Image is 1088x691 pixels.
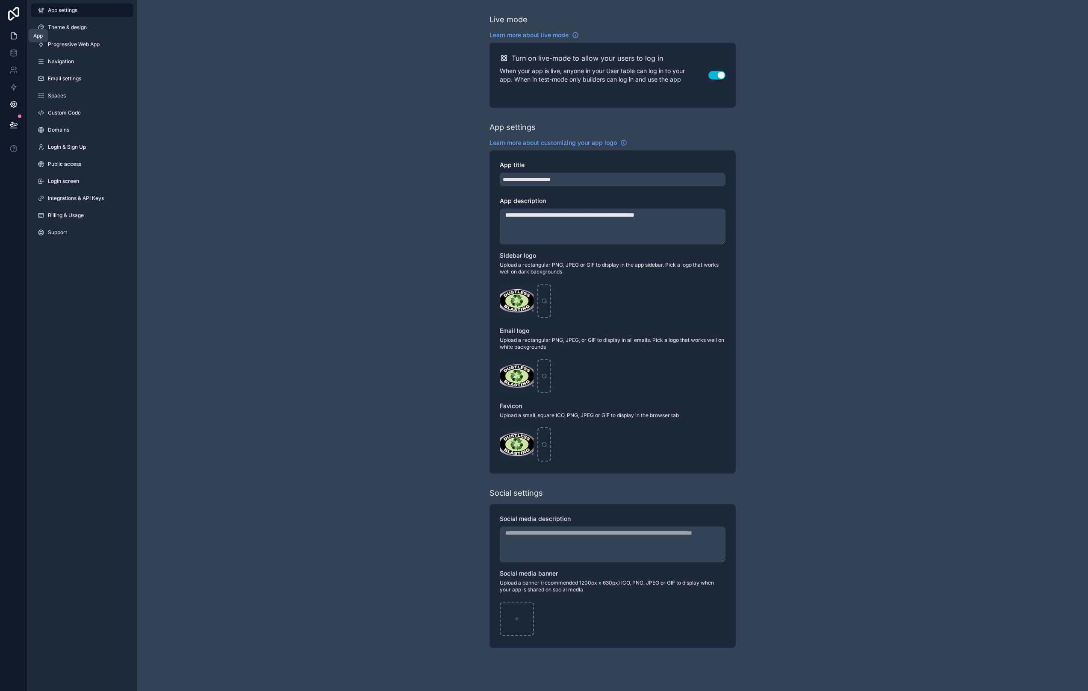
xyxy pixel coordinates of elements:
[500,252,536,259] span: Sidebar logo
[31,123,133,137] a: Domains
[489,121,536,133] div: App settings
[48,58,74,65] span: Navigation
[48,75,81,82] span: Email settings
[48,229,67,236] span: Support
[48,195,104,202] span: Integrations & API Keys
[500,197,546,204] span: App description
[31,38,133,51] a: Progressive Web App
[489,31,569,39] span: Learn more about live mode
[48,212,84,219] span: Billing & Usage
[489,31,579,39] a: Learn more about live mode
[500,412,725,419] span: Upload a small, square ICO, PNG, JPEG or GIF to display in the browser tab
[31,89,133,103] a: Spaces
[489,14,528,26] div: Live mode
[48,109,81,116] span: Custom Code
[48,24,87,31] span: Theme & design
[31,174,133,188] a: Login screen
[500,327,529,334] span: Email logo
[48,178,79,185] span: Login screen
[500,337,725,350] span: Upload a rectangular PNG, JPEG, or GIF to display in all emails. Pick a logo that works well on w...
[31,55,133,68] a: Navigation
[489,138,617,147] span: Learn more about customizing your app logo
[500,402,522,409] span: Favicon
[48,7,77,14] span: App settings
[33,32,43,39] div: App
[500,579,725,593] span: Upload a banner (recommended 1200px x 630px) ICO, PNG, JPEG or GIF to display when your app is sh...
[500,515,571,522] span: Social media description
[48,161,81,168] span: Public access
[512,53,663,63] h2: Turn on live-mode to allow your users to log in
[500,262,725,275] span: Upload a rectangular PNG, JPEG or GIF to display in the app sidebar. Pick a logo that works well ...
[31,157,133,171] a: Public access
[500,161,525,168] span: App title
[31,21,133,34] a: Theme & design
[48,126,69,133] span: Domains
[31,209,133,222] a: Billing & Usage
[31,3,133,17] a: App settings
[48,92,66,99] span: Spaces
[31,72,133,85] a: Email settings
[31,140,133,154] a: Login & Sign Up
[489,138,627,147] a: Learn more about customizing your app logo
[500,570,558,577] span: Social media banner
[31,106,133,120] a: Custom Code
[48,41,100,48] span: Progressive Web App
[31,226,133,239] a: Support
[31,191,133,205] a: Integrations & API Keys
[489,487,543,499] div: Social settings
[48,144,86,150] span: Login & Sign Up
[500,67,708,84] p: When your app is live, anyone in your User table can log in to your app. When in test-mode only b...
